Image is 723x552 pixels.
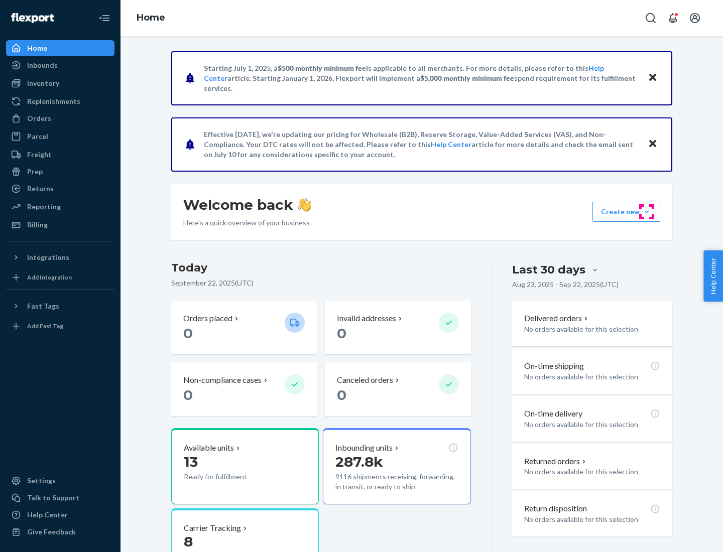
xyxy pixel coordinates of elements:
[27,527,76,537] div: Give Feedback
[6,318,114,334] a: Add Fast Tag
[94,8,114,28] button: Close Navigation
[6,128,114,145] a: Parcel
[6,181,114,197] a: Returns
[6,507,114,523] a: Help Center
[27,113,51,123] div: Orders
[646,137,659,152] button: Close
[663,8,683,28] button: Open notifications
[278,64,366,72] span: $500 monthly minimum fee
[184,472,277,482] p: Ready for fulfillment
[27,252,69,262] div: Integrations
[524,324,660,334] p: No orders available for this selection
[27,202,61,212] div: Reporting
[524,420,660,430] p: No orders available for this selection
[6,57,114,73] a: Inbounds
[183,218,311,228] p: Here’s a quick overview of your business
[524,467,660,477] p: No orders available for this selection
[171,428,319,504] button: Available units13Ready for fulfillment
[6,249,114,265] button: Integrations
[6,40,114,56] a: Home
[6,217,114,233] a: Billing
[171,278,471,288] p: September 22, 2025 ( UTC )
[512,262,585,278] div: Last 30 days
[27,493,79,503] div: Talk to Support
[27,78,59,88] div: Inventory
[27,273,72,282] div: Add Integration
[27,476,56,486] div: Settings
[6,147,114,163] a: Freight
[204,63,638,93] p: Starting July 1, 2025, a is applicable to all merchants. For more details, please refer to this a...
[325,301,470,354] button: Invalid addresses 0
[646,71,659,85] button: Close
[6,524,114,540] button: Give Feedback
[420,74,514,82] span: $5,000 monthly minimum fee
[171,260,471,276] h3: Today
[524,456,588,467] button: Returned orders
[183,325,193,342] span: 0
[137,12,165,23] a: Home
[184,522,241,534] p: Carrier Tracking
[6,110,114,126] a: Orders
[323,428,470,504] button: Inbounding units287.8k9116 shipments receiving, forwarding, in transit, or ready to ship
[325,362,470,416] button: Canceled orders 0
[6,199,114,215] a: Reporting
[183,386,193,403] span: 0
[524,372,660,382] p: No orders available for this selection
[703,250,723,302] button: Help Center
[685,8,705,28] button: Open account menu
[27,184,54,194] div: Returns
[129,4,173,33] ol: breadcrumbs
[6,93,114,109] a: Replenishments
[337,386,346,403] span: 0
[335,472,458,492] p: 9116 shipments receiving, forwarding, in transit, or ready to ship
[6,164,114,180] a: Prep
[337,313,396,324] p: Invalid addresses
[27,322,63,330] div: Add Fast Tag
[6,269,114,286] a: Add Integration
[524,313,590,324] button: Delivered orders
[6,298,114,314] button: Fast Tags
[27,43,47,53] div: Home
[183,196,311,214] h1: Welcome back
[27,167,43,177] div: Prep
[524,408,582,420] p: On-time delivery
[27,301,59,311] div: Fast Tags
[6,75,114,91] a: Inventory
[6,473,114,489] a: Settings
[183,313,232,324] p: Orders placed
[524,503,587,514] p: Return disposition
[184,442,234,454] p: Available units
[524,514,660,524] p: No orders available for this selection
[27,220,48,230] div: Billing
[183,374,262,386] p: Non-compliance cases
[6,490,114,506] a: Talk to Support
[27,150,52,160] div: Freight
[27,131,48,142] div: Parcel
[512,280,619,290] p: Aug 23, 2025 - Sep 22, 2025 ( UTC )
[335,453,383,470] span: 287.8k
[27,60,58,70] div: Inbounds
[297,198,311,212] img: hand-wave emoji
[184,453,198,470] span: 13
[524,360,584,372] p: On-time shipping
[641,8,661,28] button: Open Search Box
[431,140,471,149] a: Help Center
[592,202,660,222] button: Create new
[335,442,393,454] p: Inbounding units
[171,362,317,416] button: Non-compliance cases 0
[11,13,54,23] img: Flexport logo
[337,325,346,342] span: 0
[27,510,68,520] div: Help Center
[337,374,393,386] p: Canceled orders
[184,533,193,550] span: 8
[171,301,317,354] button: Orders placed 0
[27,96,80,106] div: Replenishments
[204,129,638,160] p: Effective [DATE], we're updating our pricing for Wholesale (B2B), Reserve Storage, Value-Added Se...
